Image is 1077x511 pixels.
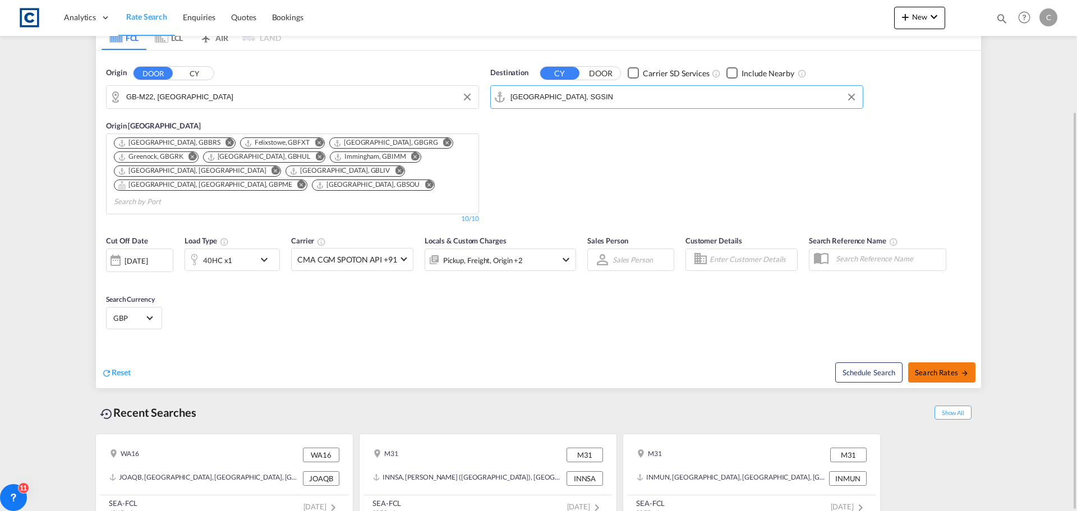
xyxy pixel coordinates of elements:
div: INNSA [567,471,603,486]
md-checkbox: Checkbox No Ink [726,67,794,79]
div: 10/10 [461,214,479,224]
span: GBP [113,313,145,323]
button: Remove [308,152,325,163]
div: Grangemouth, GBGRG [333,138,438,148]
md-icon: icon-plus 400-fg [899,10,912,24]
span: Destination [490,67,528,79]
button: Remove [404,152,421,163]
md-pagination-wrapper: Use the left and right arrow keys to navigate between tabs [102,25,281,50]
span: [DATE] [303,502,340,511]
button: icon-plus 400-fgNewicon-chevron-down [894,7,945,29]
div: Press delete to remove this chip. [118,138,223,148]
button: Remove [181,152,198,163]
span: Load Type [185,236,229,245]
button: Remove [307,138,324,149]
div: INNSA, Jawaharlal Nehru (Nhava Sheva), India, Indian Subcontinent, Asia Pacific [373,471,564,486]
div: Press delete to remove this chip. [316,180,422,190]
md-chips-wrap: Chips container. Use arrow keys to select chips. [112,134,473,211]
div: Portsmouth, HAM, GBPME [118,180,292,190]
md-checkbox: Checkbox No Ink [628,67,710,79]
div: [DATE] [125,256,148,266]
button: CY [174,67,214,80]
md-icon: The selected Trucker/Carrierwill be displayed in the rate results If the rates are from another f... [317,237,326,246]
md-icon: Unchecked: Ignores neighbouring ports when fetching rates.Checked : Includes neighbouring ports w... [798,69,807,78]
md-icon: icon-chevron-down [559,253,573,266]
button: Note: By default Schedule search will only considerorigin ports, destination ports and cut off da... [835,362,903,383]
span: Show All [935,406,972,420]
div: M31 [830,448,867,462]
span: Customer Details [685,236,742,245]
md-input-container: Singapore, SGSIN [491,86,863,108]
div: Bristol, GBBRS [118,138,220,148]
span: Enquiries [183,12,215,22]
div: M31 [637,448,662,462]
span: Help [1015,8,1034,27]
div: Recent Searches [95,400,201,425]
md-select: Select Currency: £ GBPUnited Kingdom Pound [112,310,156,326]
md-tab-item: LCL [146,25,191,50]
div: Carrier SD Services [643,68,710,79]
button: Remove [218,138,235,149]
div: Press delete to remove this chip. [118,152,186,162]
div: Pickup Freight Origin Destination Factory Stuffing [443,252,523,268]
input: Chips input. [114,193,220,211]
span: Rate Search [126,12,167,21]
button: Search Ratesicon-arrow-right [908,362,975,383]
div: Press delete to remove this chip. [289,166,392,176]
button: CY [540,67,579,80]
div: Press delete to remove this chip. [333,138,440,148]
button: Remove [290,180,307,191]
span: Quotes [231,12,256,22]
div: 40HC x1 [203,252,232,268]
md-tab-item: FCL [102,25,146,50]
div: 40HC x1icon-chevron-down [185,248,280,271]
input: Search Reference Name [830,250,946,267]
span: Bookings [272,12,303,22]
div: M31 [567,448,603,462]
button: DOOR [581,67,620,80]
span: CMA CGM SPOTON API +91 [297,254,397,265]
div: M31 [373,448,398,462]
img: 1fdb9190129311efbfaf67cbb4249bed.jpeg [17,5,42,30]
div: Liverpool, GBLIV [289,166,390,176]
div: Immingham, GBIMM [334,152,406,162]
span: Search Currency [106,295,155,303]
md-icon: icon-airplane [199,31,213,40]
div: Help [1015,8,1039,28]
button: Remove [264,166,280,177]
div: C [1039,8,1057,26]
md-tab-item: AIR [191,25,236,50]
div: INMUN [829,471,867,486]
span: Sales Person [587,236,628,245]
div: WA16 [303,448,339,462]
div: Include Nearby [742,68,794,79]
div: Origin DOOR CY GB-M22, ManchesterOrigin [GEOGRAPHIC_DATA] Chips container. Use arrow keys to sele... [96,50,981,388]
div: JOAQB [303,471,339,486]
md-input-container: GB-M22, Manchester [107,86,478,108]
md-icon: icon-refresh [102,368,112,378]
md-datepicker: Select [106,270,114,286]
md-icon: Your search will be saved by the below given name [889,237,898,246]
span: [DATE] [567,502,604,511]
div: Greenock, GBGRK [118,152,183,162]
div: Press delete to remove this chip. [118,180,294,190]
div: Southampton, GBSOU [316,180,420,190]
div: INMUN, Mundra, India, Indian Subcontinent, Asia Pacific [637,471,826,486]
div: [DATE] [106,248,173,272]
div: Hull, GBHUL [207,152,311,162]
md-icon: icon-chevron-down [257,253,277,266]
button: Remove [388,166,404,177]
span: Reset [112,367,131,377]
button: Remove [417,180,434,191]
span: Search Reference Name [809,236,898,245]
div: Press delete to remove this chip. [207,152,313,162]
div: London Gateway Port, GBLGP [118,166,266,176]
md-icon: icon-information-outline [220,237,229,246]
div: Press delete to remove this chip. [118,166,268,176]
md-icon: icon-magnify [996,12,1008,25]
span: Origin [GEOGRAPHIC_DATA] [106,121,201,130]
button: Remove [436,138,453,149]
span: New [899,12,941,21]
span: Search Rates [915,368,969,377]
